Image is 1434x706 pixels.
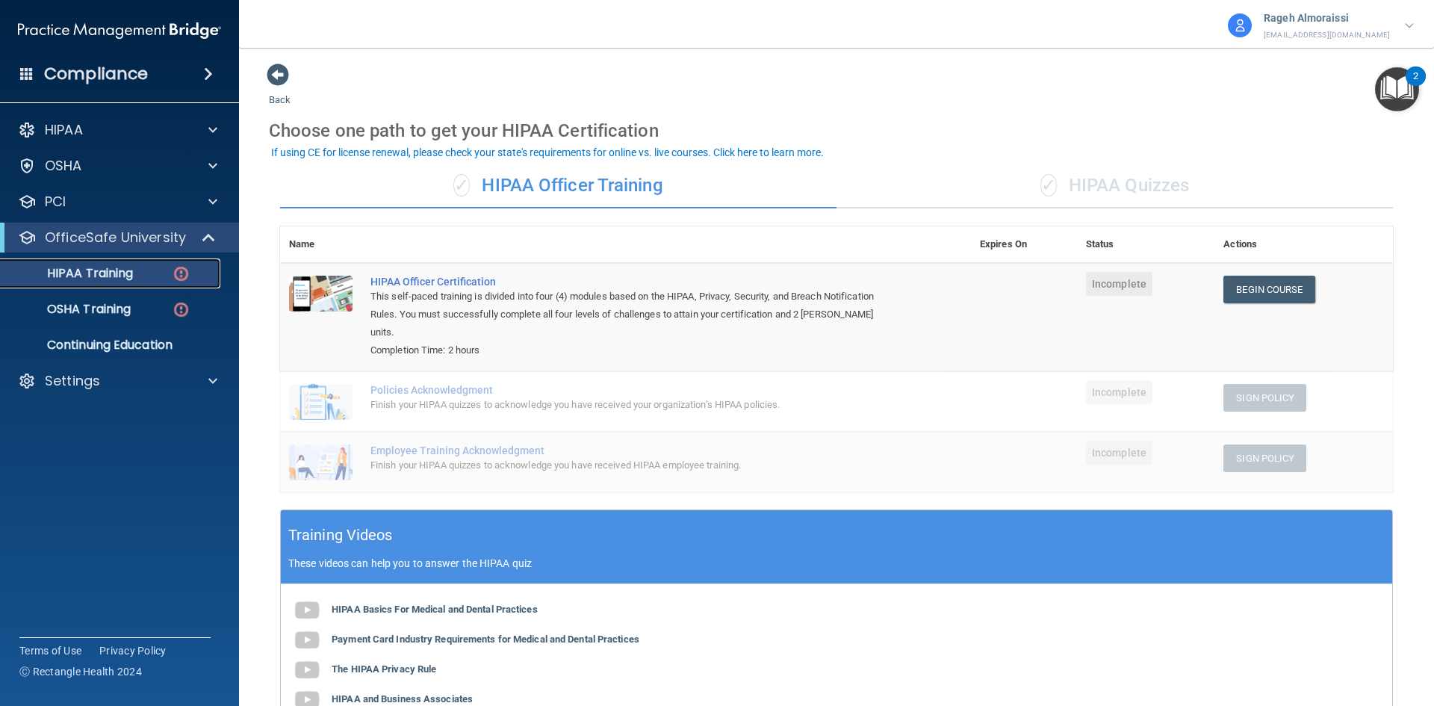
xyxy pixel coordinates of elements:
div: Finish your HIPAA quizzes to acknowledge you have received your organization’s HIPAA policies. [370,396,896,414]
img: danger-circle.6113f641.png [172,264,190,283]
img: avatar.17b06cb7.svg [1228,13,1252,37]
a: OfficeSafe University [18,229,217,247]
div: Choose one path to get your HIPAA Certification [269,109,1404,152]
th: Actions [1214,226,1393,263]
p: These videos can help you to answer the HIPAA quiz [288,557,1385,569]
p: Rageh Almoraissi [1264,9,1390,28]
span: ✓ [453,174,470,196]
b: Payment Card Industry Requirements for Medical and Dental Practices [332,634,639,645]
a: Terms of Use [19,643,81,658]
img: gray_youtube_icon.38fcd6cc.png [292,655,322,685]
p: OSHA Training [10,302,131,317]
div: 2 [1413,76,1418,96]
a: HIPAA [18,121,217,139]
button: If using CE for license renewal, please check your state's requirements for online vs. live cours... [269,145,826,160]
th: Name [280,226,361,263]
img: danger-circle.6113f641.png [172,300,190,319]
a: OSHA [18,157,217,175]
a: Privacy Policy [99,643,167,658]
div: Policies Acknowledgment [370,384,896,396]
div: Completion Time: 2 hours [370,341,896,359]
div: Employee Training Acknowledgment [370,445,896,456]
p: OfficeSafe University [45,229,186,247]
img: gray_youtube_icon.38fcd6cc.png [292,595,322,625]
span: ✓ [1040,174,1057,196]
span: Ⓒ Rectangle Health 2024 [19,664,142,679]
p: [EMAIL_ADDRESS][DOMAIN_NAME] [1264,28,1390,42]
p: HIPAA Training [10,266,133,281]
b: The HIPAA Privacy Rule [332,663,436,675]
th: Status [1077,226,1214,263]
img: PMB logo [18,16,221,46]
span: Incomplete [1086,441,1152,465]
b: HIPAA Basics For Medical and Dental Practices [332,604,538,615]
p: Settings [45,372,100,390]
p: PCI [45,193,66,211]
a: Begin Course [1223,276,1314,303]
a: Settings [18,372,217,390]
b: HIPAA and Business Associates [332,693,473,705]
div: Finish your HIPAA quizzes to acknowledge you have received HIPAA employee training. [370,456,896,474]
span: Incomplete [1086,380,1152,404]
img: gray_youtube_icon.38fcd6cc.png [292,625,322,655]
h4: Compliance [44,64,148,84]
p: OSHA [45,157,82,175]
th: Expires On [971,226,1077,263]
div: If using CE for license renewal, please check your state's requirements for online vs. live cours... [271,147,824,158]
div: This self-paced training is divided into four (4) modules based on the HIPAA, Privacy, Security, ... [370,288,896,341]
a: Back [269,76,291,105]
a: PCI [18,193,217,211]
span: Incomplete [1086,272,1152,296]
p: Continuing Education [10,338,214,353]
button: Sign Policy [1223,445,1306,472]
p: HIPAA [45,121,83,139]
img: arrow-down.227dba2b.svg [1405,23,1414,28]
h5: Training Videos [288,522,393,548]
div: HIPAA Officer Training [280,164,836,208]
button: Sign Policy [1223,384,1306,412]
a: HIPAA Officer Certification [370,276,896,288]
button: Open Resource Center, 2 new notifications [1375,67,1419,111]
div: HIPAA Quizzes [836,164,1393,208]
